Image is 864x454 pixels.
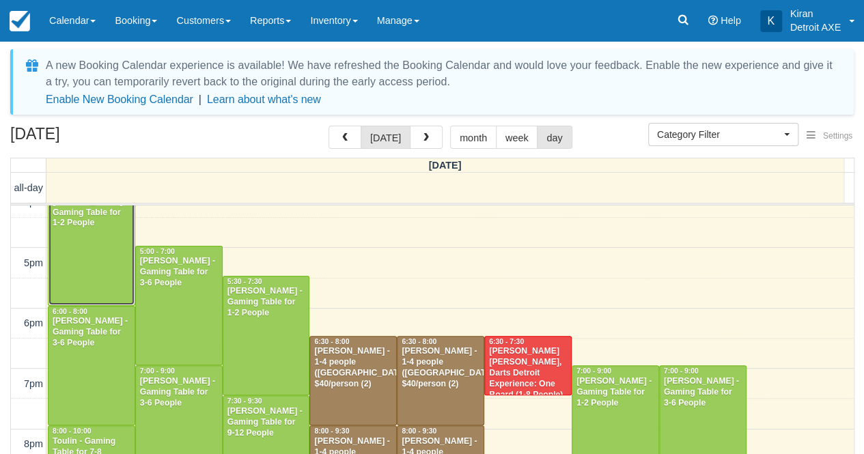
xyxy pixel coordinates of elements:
[48,306,135,425] a: 6:00 - 8:00[PERSON_NAME] - Gaming Table for 3-6 People
[227,406,306,439] div: [PERSON_NAME] - Gaming Table for 9-12 People
[223,276,310,395] a: 5:30 - 7:30[PERSON_NAME] - Gaming Table for 1-2 People
[10,11,30,31] img: checkfront-main-nav-mini-logo.png
[760,10,782,32] div: K
[24,257,43,268] span: 5pm
[46,93,193,107] button: Enable New Booking Calendar
[227,278,262,285] span: 5:30 - 7:30
[199,94,201,105] span: |
[429,160,462,171] span: [DATE]
[790,7,841,20] p: Kiran
[657,128,781,141] span: Category Filter
[53,427,92,435] span: 8:00 - 10:00
[53,308,87,315] span: 6:00 - 8:00
[790,20,841,34] p: Detroit AXE
[397,336,484,426] a: 6:30 - 8:00[PERSON_NAME] - 1-4 people ([GEOGRAPHIC_DATA]) $40/person (2)
[135,246,223,365] a: 5:00 - 7:00[PERSON_NAME] - Gaming Table for 3-6 People
[721,15,741,26] span: Help
[48,186,135,305] a: [PERSON_NAME] - Gaming Table for 1-2 People
[140,248,175,255] span: 5:00 - 7:00
[227,397,262,405] span: 7:30 - 9:30
[496,126,538,149] button: week
[24,317,43,328] span: 6pm
[361,126,410,149] button: [DATE]
[140,367,175,375] span: 7:00 - 9:00
[484,336,572,396] a: 6:30 - 7:30[PERSON_NAME] [PERSON_NAME], Darts Detroit Experience: One Board (1-8 People) (3)
[227,286,306,319] div: [PERSON_NAME] - Gaming Table for 1-2 People
[401,346,480,390] div: [PERSON_NAME] - 1-4 people ([GEOGRAPHIC_DATA]) $40/person (2)
[52,316,131,349] div: [PERSON_NAME] - Gaming Table for 3-6 People
[663,376,742,409] div: [PERSON_NAME] - Gaming Table for 3-6 People
[24,438,43,449] span: 8pm
[313,346,393,390] div: [PERSON_NAME] - 1-4 people ([GEOGRAPHIC_DATA]) $40/person (2)
[576,376,655,409] div: [PERSON_NAME] - Gaming Table for 1-2 People
[708,16,718,25] i: Help
[14,182,43,193] span: all-day
[46,57,837,90] div: A new Booking Calendar experience is available! We have refreshed the Booking Calendar and would ...
[309,336,397,426] a: 6:30 - 8:00[PERSON_NAME] - 1-4 people ([GEOGRAPHIC_DATA]) $40/person (2)
[537,126,572,149] button: day
[10,126,183,151] h2: [DATE]
[24,378,43,389] span: 7pm
[139,376,219,409] div: [PERSON_NAME] - Gaming Table for 3-6 People
[664,367,699,375] span: 7:00 - 9:00
[402,338,436,345] span: 6:30 - 8:00
[488,346,568,411] div: [PERSON_NAME] [PERSON_NAME], Darts Detroit Experience: One Board (1-8 People) (3)
[489,338,524,345] span: 6:30 - 7:30
[402,427,436,435] span: 8:00 - 9:30
[207,94,321,105] a: Learn about what's new
[139,256,219,289] div: [PERSON_NAME] - Gaming Table for 3-6 People
[52,197,131,229] div: [PERSON_NAME] - Gaming Table for 1-2 People
[314,338,349,345] span: 6:30 - 8:00
[576,367,611,375] span: 7:00 - 9:00
[314,427,349,435] span: 8:00 - 9:30
[450,126,497,149] button: month
[798,126,861,146] button: Settings
[648,123,798,146] button: Category Filter
[823,131,852,141] span: Settings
